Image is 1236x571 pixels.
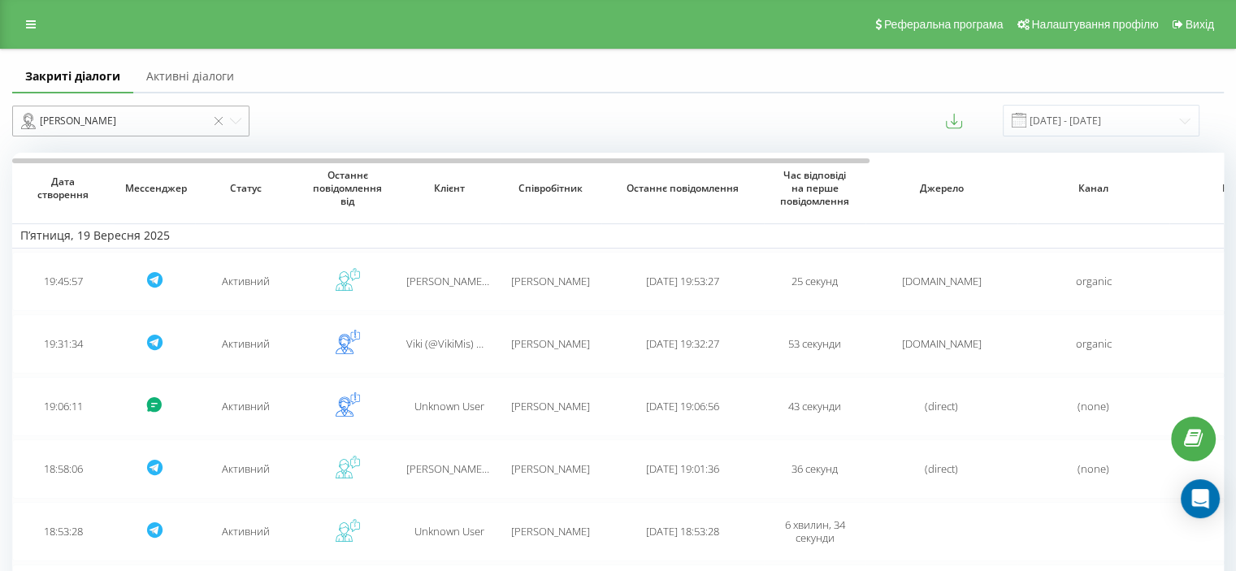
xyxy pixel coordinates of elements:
[195,502,297,561] td: Активний
[195,377,297,436] td: Активний
[1031,18,1158,31] span: Налаштування профілю
[764,314,865,374] td: 53 секунди
[925,461,958,476] span: (direct)
[1076,336,1112,351] span: organic
[21,111,206,131] div: [PERSON_NAME]
[125,182,184,195] span: Мессенджер
[902,274,982,288] span: [DOMAIN_NAME]
[1186,18,1214,31] span: Вихід
[195,439,297,499] td: Активний
[764,377,865,436] td: 43 секунди
[511,274,590,288] span: [PERSON_NAME]
[1181,479,1220,518] div: Open Intercom Messenger
[1078,461,1109,476] span: (none)
[776,169,853,207] span: Час відповіді на перше повідомлення
[925,399,958,413] span: (direct)
[406,336,492,351] span: Viki (@VikiMis) Mis
[1078,399,1109,413] span: (none)
[764,502,865,561] td: 6 хвилин, 34 секунди
[12,252,114,311] td: 19:45:57
[646,399,719,413] span: [DATE] 19:06:56
[512,182,589,195] span: Співробітник
[902,336,982,351] span: [DOMAIN_NAME]
[406,274,647,288] span: [PERSON_NAME] (@FBRUKRAINA) [PERSON_NAME]
[880,182,1002,195] span: Джерело
[946,113,962,129] button: Експортувати повідомлення
[195,252,297,311] td: Активний
[646,274,719,288] span: [DATE] 19:53:27
[207,182,284,195] span: Статус
[406,461,603,476] span: [PERSON_NAME] (@marina_andreevna_p)
[414,524,484,539] span: Unknown User
[12,61,133,93] a: Закриті діалоги
[646,524,719,539] span: [DATE] 18:53:28
[12,502,114,561] td: 18:53:28
[309,169,386,207] span: Останнє повідомлення від
[646,336,719,351] span: [DATE] 19:32:27
[764,439,865,499] td: 36 секунд
[24,175,102,201] span: Дата створення
[414,399,484,413] span: Unknown User
[646,461,719,476] span: [DATE] 19:01:36
[12,439,114,499] td: 18:58:06
[1076,274,1112,288] span: organic
[764,252,865,311] td: 25 секунд
[511,461,590,476] span: [PERSON_NAME]
[617,182,748,195] span: Останнє повідомлення
[511,399,590,413] span: [PERSON_NAME]
[410,182,488,195] span: Клієнт
[1032,182,1154,195] span: Канал
[133,61,247,93] a: Активні діалоги
[12,377,114,436] td: 19:06:11
[511,336,590,351] span: [PERSON_NAME]
[884,18,1004,31] span: Реферальна програма
[12,314,114,374] td: 19:31:34
[195,314,297,374] td: Активний
[511,524,590,539] span: [PERSON_NAME]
